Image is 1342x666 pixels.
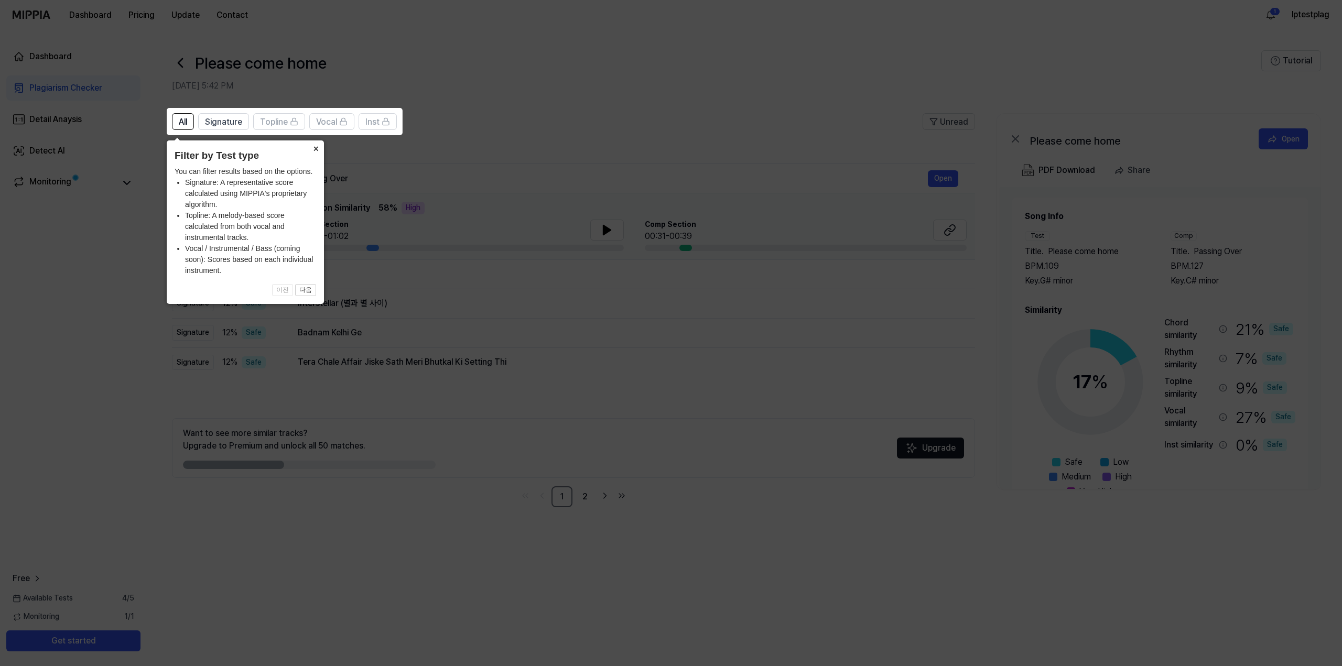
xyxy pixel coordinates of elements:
[316,116,337,128] span: Vocal
[295,284,316,297] button: 다음
[205,116,242,128] span: Signature
[359,113,397,130] button: Inst
[260,116,288,128] span: Topline
[175,166,316,276] div: You can filter results based on the options.
[307,140,324,155] button: Close
[253,113,305,130] button: Topline
[185,243,316,276] li: Vocal / Instrumental / Bass (coming soon): Scores based on each individual instrument.
[365,116,380,128] span: Inst
[179,116,187,128] span: All
[185,210,316,243] li: Topline: A melody-based score calculated from both vocal and instrumental tracks.
[172,113,194,130] button: All
[175,148,316,163] header: Filter by Test type
[198,113,249,130] button: Signature
[185,177,316,210] li: Signature: A representative score calculated using MIPPIA's proprietary algorithm.
[309,113,354,130] button: Vocal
